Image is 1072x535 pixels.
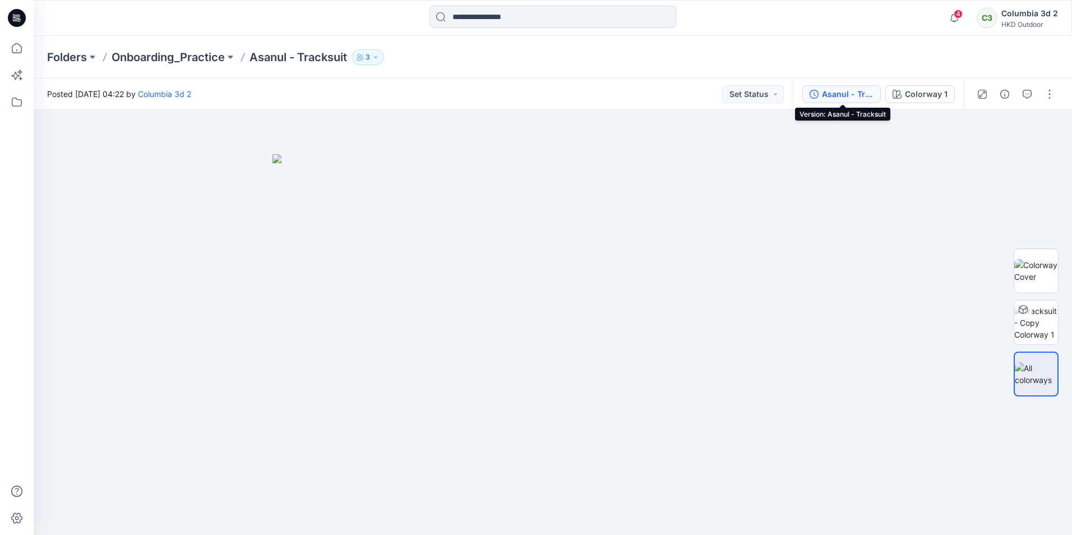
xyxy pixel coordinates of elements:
p: 3 [366,51,370,63]
button: Colorway 1 [885,85,955,103]
div: Colorway 1 [905,88,948,100]
img: eyJhbGciOiJIUzI1NiIsImtpZCI6IjAiLCJzbHQiOiJzZXMiLCJ0eXAiOiJKV1QifQ.eyJkYXRhIjp7InR5cGUiOiJzdG9yYW... [272,154,833,535]
span: 4 [954,10,963,19]
img: Colorway Cover [1014,259,1058,283]
a: Columbia 3d 2 [138,89,191,99]
div: Columbia 3d 2 [1001,7,1058,20]
img: All colorways [1015,362,1057,386]
div: C3 [977,8,997,28]
a: Folders [47,49,87,65]
button: Details [996,85,1014,103]
img: Tracksuit - Copy Colorway 1 [1014,305,1058,340]
button: 3 [352,49,384,65]
p: Asanul - Tracksuit [249,49,347,65]
div: HKD Outdoor [1001,20,1058,29]
div: Asanul - Tracksuit [822,88,874,100]
span: Posted [DATE] 04:22 by [47,88,191,100]
a: Onboarding_Practice [112,49,225,65]
button: Asanul - Tracksuit [802,85,881,103]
